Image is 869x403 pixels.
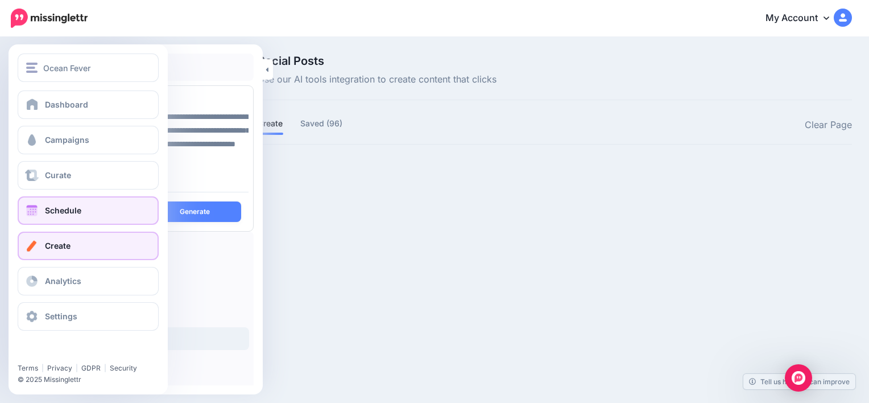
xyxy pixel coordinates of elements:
[18,267,159,295] a: Analytics
[26,63,38,73] img: menu.png
[45,276,81,286] span: Analytics
[18,347,104,359] iframe: Twitter Follow Button
[18,302,159,331] a: Settings
[18,374,165,385] li: © 2025 Missinglettr
[47,364,72,372] a: Privacy
[45,170,71,180] span: Curate
[18,196,159,225] a: Schedule
[18,126,159,154] a: Campaigns
[18,91,159,119] a: Dashboard
[104,364,106,372] span: |
[11,9,88,28] img: Missinglettr
[258,72,496,87] span: Use our AI tools integration to create content that clicks
[148,201,241,222] button: Generate
[45,135,89,145] span: Campaigns
[45,205,81,215] span: Schedule
[45,311,77,321] span: Settings
[81,364,101,372] a: GDPR
[18,161,159,190] a: Curate
[743,374,855,389] a: Tell us how we can improve
[258,117,283,130] a: Create
[258,55,496,67] span: Social Posts
[18,54,159,82] button: Ocean Fever
[42,364,44,372] span: |
[43,61,90,75] span: Ocean Fever
[805,118,852,133] a: Clear Page
[785,364,812,392] div: Open Intercom Messenger
[76,364,78,372] span: |
[754,5,852,32] a: My Account
[45,100,88,109] span: Dashboard
[300,117,343,130] a: Saved (96)
[45,241,71,250] span: Create
[110,364,137,372] a: Security
[18,364,38,372] a: Terms
[18,232,159,260] a: Create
